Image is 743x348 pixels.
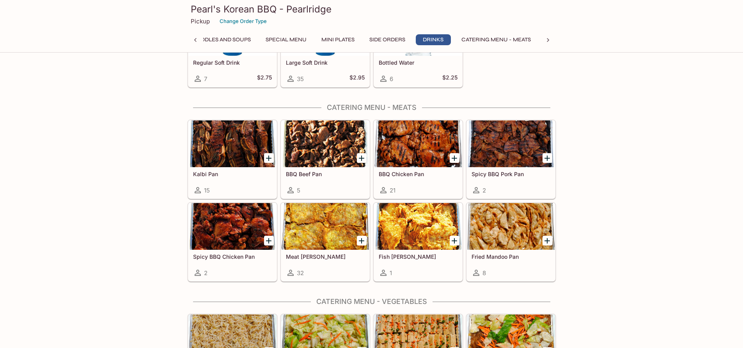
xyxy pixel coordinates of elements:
[379,253,458,260] h5: Fish [PERSON_NAME]
[286,59,365,66] h5: Large Soft Drink
[286,253,365,260] h5: Meat [PERSON_NAME]
[216,15,270,27] button: Change Order Type
[374,203,463,281] a: Fish [PERSON_NAME]1
[281,203,370,281] a: Meat [PERSON_NAME]32
[374,120,463,199] a: BBQ Chicken Pan21
[466,120,555,199] a: Spicy BBQ Pork Pan2
[297,75,304,83] span: 35
[466,203,555,281] a: Fried Mandoo Pan8
[204,75,207,83] span: 7
[193,171,272,177] h5: Kalbi Pan
[188,203,277,250] div: Spicy BBQ Chicken Pan
[482,187,486,194] span: 2
[374,9,462,56] div: Bottled Water
[482,269,486,277] span: 8
[390,187,395,194] span: 21
[349,74,365,83] h5: $2.95
[379,59,458,66] h5: Bottled Water
[450,236,459,246] button: Add Fish Jun Pan
[264,236,274,246] button: Add Spicy BBQ Chicken Pan
[317,34,359,45] button: Mini Plates
[188,9,277,56] div: Regular Soft Drink
[357,153,367,163] button: Add BBQ Beef Pan
[188,120,277,199] a: Kalbi Pan15
[442,74,458,83] h5: $2.25
[457,34,535,45] button: Catering Menu - Meats
[193,59,272,66] h5: Regular Soft Drink
[379,171,458,177] h5: BBQ Chicken Pan
[281,120,370,199] a: BBQ Beef Pan5
[188,297,556,306] h4: Catering Menu - Vegetables
[374,203,462,250] div: Fish Jun Pan
[188,203,277,281] a: Spicy BBQ Chicken Pan2
[390,75,393,83] span: 6
[450,153,459,163] button: Add BBQ Chicken Pan
[193,253,272,260] h5: Spicy BBQ Chicken Pan
[191,3,553,15] h3: Pearl's Korean BBQ - Pearlridge
[204,187,210,194] span: 15
[281,203,369,250] div: Meat Jun Pan
[543,153,552,163] button: Add Spicy BBQ Pork Pan
[188,120,277,167] div: Kalbi Pan
[297,269,304,277] span: 32
[467,203,555,250] div: Fried Mandoo Pan
[204,269,207,277] span: 2
[281,9,369,56] div: Large Soft Drink
[543,236,552,246] button: Add Fried Mandoo Pan
[390,269,392,277] span: 1
[365,34,410,45] button: Side Orders
[191,18,210,25] p: Pickup
[297,187,300,194] span: 5
[286,171,365,177] h5: BBQ Beef Pan
[188,103,556,112] h4: Catering Menu - Meats
[188,34,255,45] button: Noodles and Soups
[416,34,451,45] button: Drinks
[257,74,272,83] h5: $2.75
[472,171,550,177] h5: Spicy BBQ Pork Pan
[472,253,550,260] h5: Fried Mandoo Pan
[261,34,311,45] button: Special Menu
[467,120,555,167] div: Spicy BBQ Pork Pan
[357,236,367,246] button: Add Meat Jun Pan
[264,153,274,163] button: Add Kalbi Pan
[281,120,369,167] div: BBQ Beef Pan
[374,120,462,167] div: BBQ Chicken Pan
